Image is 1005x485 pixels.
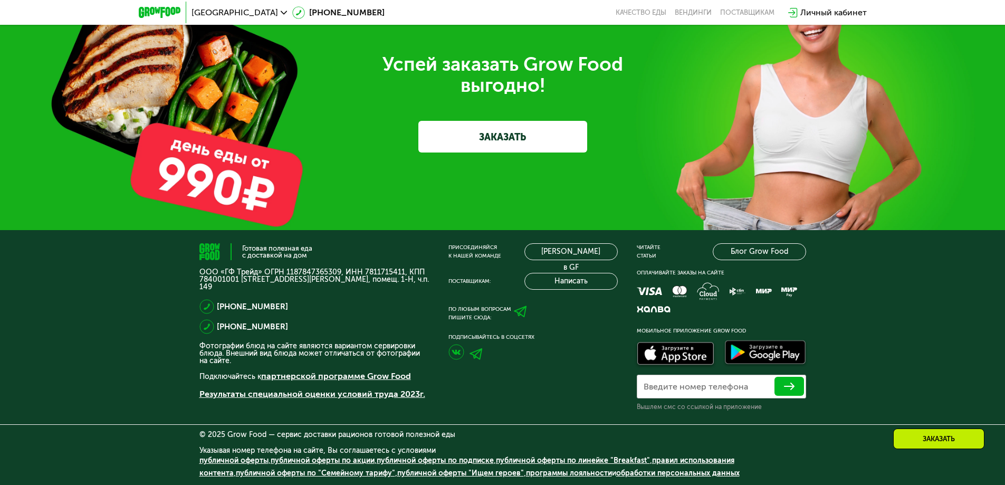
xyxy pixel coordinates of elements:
[720,8,774,17] div: поставщикам
[637,403,806,411] div: Вышлем смс со ссылкой на приложение
[192,8,278,17] span: [GEOGRAPHIC_DATA]
[217,320,288,333] a: [PHONE_NUMBER]
[616,469,740,478] a: обработки персональных данных
[448,333,618,341] div: Подписывайтесь в соцсетях
[292,6,385,19] a: [PHONE_NUMBER]
[448,243,501,260] div: Присоединяйся к нашей команде
[524,273,618,290] button: Написать
[637,243,661,260] div: Читайте статьи
[524,243,618,260] a: [PERSON_NAME] в GF
[199,456,269,465] a: публичной оферты
[496,456,650,465] a: публичной оферты по линейке "Breakfast"
[199,269,429,291] p: ООО «ГФ Трейд» ОГРН 1187847365309, ИНН 7811715411, КПП 784001001 [STREET_ADDRESS][PERSON_NAME], п...
[893,429,984,449] div: Заказать
[713,243,806,260] a: Блог Grow Food
[199,447,806,485] div: Указывая номер телефона на сайте, Вы соглашаетесь с условиями
[217,300,288,313] a: [PHONE_NUMBER]
[637,327,806,335] div: Мобильное приложение Grow Food
[199,456,740,478] span: , , , , , , , и
[418,121,587,153] a: ЗАКАЗАТЬ
[722,338,809,369] img: Доступно в Google Play
[616,8,666,17] a: Качество еды
[448,277,491,286] div: Поставщикам:
[644,384,748,389] label: Введите номер телефона
[199,431,806,439] div: © 2025 Grow Food — сервис доставки рационов готовой полезной еды
[199,343,429,365] p: Фотографии блюд на сайте являются вариантом сервировки блюда. Внешний вид блюда может отличаться ...
[637,269,806,277] div: Оплачивайте заказы на сайте
[207,54,798,96] div: Успей заказать Grow Food выгодно!
[199,370,429,383] p: Подключайтесь к
[448,305,511,322] div: По любым вопросам пишите сюда:
[199,389,425,399] a: Результаты специальной оценки условий труда 2023г.
[271,456,375,465] a: публичной оферты по акции
[526,469,612,478] a: программы лояльности
[236,469,395,478] a: публичной оферты по "Семейному тарифу"
[675,8,712,17] a: Вендинги
[397,469,524,478] a: публичной оферты "Ищем героев"
[261,371,411,381] a: партнерской программе Grow Food
[800,6,867,19] div: Личный кабинет
[377,456,494,465] a: публичной оферты по подписке
[242,245,312,259] div: Готовая полезная еда с доставкой на дом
